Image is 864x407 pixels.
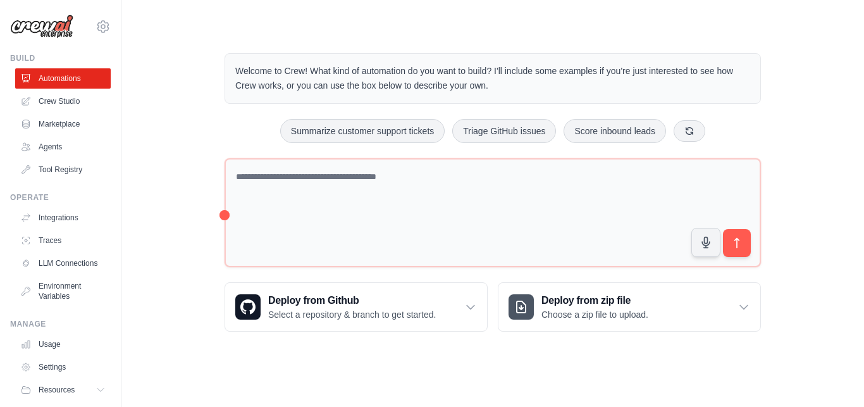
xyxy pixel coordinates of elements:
[15,137,111,157] a: Agents
[15,68,111,89] a: Automations
[541,308,648,321] p: Choose a zip file to upload.
[15,334,111,354] a: Usage
[10,15,73,39] img: Logo
[452,119,556,143] button: Triage GitHub issues
[268,293,436,308] h3: Deploy from Github
[15,253,111,273] a: LLM Connections
[268,308,436,321] p: Select a repository & branch to get started.
[39,385,75,395] span: Resources
[235,64,750,93] p: Welcome to Crew! What kind of automation do you want to build? I'll include some examples if you'...
[15,357,111,377] a: Settings
[10,319,111,329] div: Manage
[564,119,666,143] button: Score inbound leads
[15,230,111,251] a: Traces
[280,119,445,143] button: Summarize customer support tickets
[15,208,111,228] a: Integrations
[541,293,648,308] h3: Deploy from zip file
[15,160,111,180] a: Tool Registry
[15,114,111,134] a: Marketplace
[15,91,111,111] a: Crew Studio
[15,380,111,400] button: Resources
[10,53,111,63] div: Build
[10,192,111,203] div: Operate
[15,276,111,306] a: Environment Variables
